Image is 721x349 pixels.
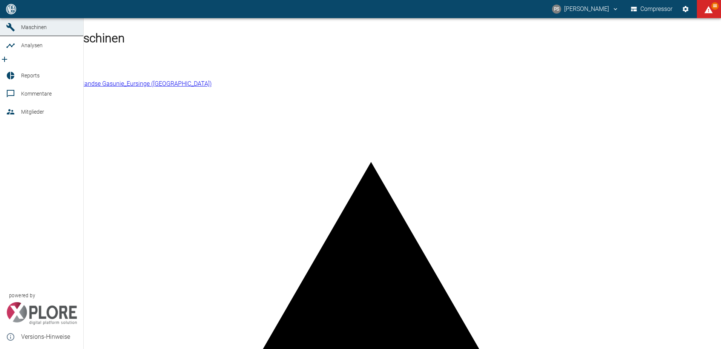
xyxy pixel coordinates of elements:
h1: Aktuelle Maschinen [21,29,721,47]
button: Compressor [629,2,674,16]
img: logo [5,4,17,14]
span: Kommentare [21,91,52,97]
span: powered by [9,292,35,299]
span: Versions-Hinweise [21,332,77,341]
span: Reports [21,73,40,79]
img: Xplore Logo [6,302,77,325]
span: Analysen [21,42,43,48]
span: Mitglieder [21,109,44,115]
div: PS [552,5,561,14]
button: Einstellungen [679,2,692,16]
span: 909000886_ N.V. Nederlandse Gasunie_Eursinge ([GEOGRAPHIC_DATA]) [21,80,212,87]
span: Maschinen [21,24,47,30]
button: pascal.schwanebeck@neuman-esser.com [551,2,620,16]
span: 88 [711,2,719,10]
